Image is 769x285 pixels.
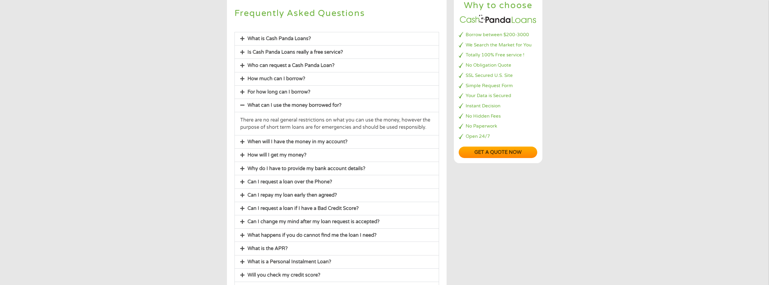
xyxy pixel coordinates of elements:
[247,166,365,172] a: Why do I have to provide my bank account details?
[459,42,537,49] li: We Search the Market for You
[235,202,439,215] div: Can I request a loan if I have a Bad Credit Score?
[459,123,537,130] li: No Paperwork
[459,62,537,69] li: No Obligation Quote
[247,152,306,158] a: How will I get my money?
[247,139,347,145] a: When will I have the money in my account?
[234,9,439,18] h2: Frequently Asked Questions
[235,175,439,188] div: Can I request a loan over the Phone?
[247,76,305,82] a: How much can I borrow?
[247,89,310,95] a: For how long can I borrow?
[459,72,537,79] li: SSL Secured U.S. Site
[235,72,439,85] div: How much can I borrow?
[247,259,331,265] a: What is a Personal Instalment Loan?
[247,245,288,252] a: What is the APR?
[235,112,439,135] div: What can I use the money borrowed for?
[247,219,380,225] a: Can I change my mind after my loan request is accepted?
[459,31,537,38] li: Borrow between $200-3000
[235,189,439,202] div: Can I repay my loan early then agreed?
[240,116,433,131] p: There are no real general restrictions on what you can use the money, however the purpose of shor...
[235,99,439,112] div: What can I use the money borrowed for?
[247,192,337,198] a: Can I repay my loan early then agreed?
[459,103,537,109] li: Instant Decision
[235,86,439,99] div: For how long can I borrow?
[247,272,320,278] a: Will you check my credit score?
[459,52,537,59] li: Totally 100% Free service !
[247,205,359,211] a: Can I request a loan if I have a Bad Credit Score?
[247,62,334,68] a: Who can request a Cash Panda Loan?
[459,82,537,89] li: Simple Request Form
[235,269,439,282] div: Will you check my credit score?
[235,59,439,72] div: Who can request a Cash Panda Loan?
[247,232,376,238] a: What happens if you do cannot find me the loan I need?
[235,46,439,59] div: Is Cash Panda Loans really a free service?
[247,179,332,185] a: Can I request a loan over the Phone?
[235,162,439,175] div: Why do I have to provide my bank account details?
[459,92,537,99] li: Your Data is Secured
[247,102,341,108] a: What can I use the money borrowed for?
[235,32,439,45] div: What is Cash Panda Loans?
[235,229,439,242] div: What happens if you do cannot find me the loan I need?
[247,36,311,42] a: What is Cash Panda Loans?
[235,149,439,162] div: How will I get my money?
[235,215,439,228] div: Can I change my mind after my loan request is accepted?
[235,255,439,268] div: What is a Personal Instalment Loan?
[459,113,537,120] li: No Hidden Fees
[235,135,439,148] div: When will I have the money in my account?
[459,133,537,140] li: Open 24/7
[235,242,439,255] div: What is the APR?
[459,147,537,158] a: Get a quote now
[247,49,343,55] a: Is Cash Panda Loans really a free service?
